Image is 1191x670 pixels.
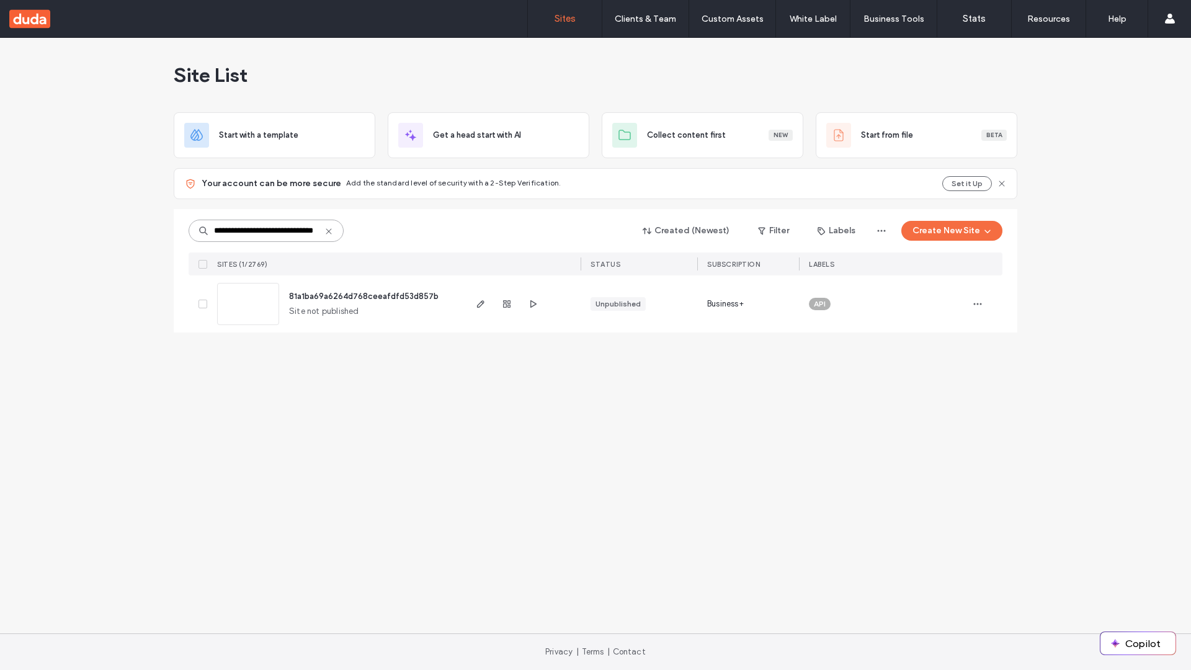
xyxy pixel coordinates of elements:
label: Clients & Team [615,14,676,24]
span: LABELS [809,260,834,269]
span: Site not published [289,305,359,318]
button: Created (Newest) [632,221,741,241]
span: Your account can be more secure [202,177,341,190]
div: Start from fileBeta [816,112,1017,158]
label: White Label [790,14,837,24]
span: Start with a template [219,129,298,141]
label: Help [1108,14,1126,24]
span: SUBSCRIPTION [707,260,760,269]
label: Stats [963,13,986,24]
span: | [607,647,610,656]
a: 81a1ba69a6264d768ceeafdfd53d857b [289,292,439,301]
div: New [769,130,793,141]
div: Collect content firstNew [602,112,803,158]
span: Site List [174,63,248,87]
label: Resources [1027,14,1070,24]
button: Copilot [1100,632,1175,654]
label: Sites [555,13,576,24]
button: Filter [746,221,801,241]
span: Start from file [861,129,913,141]
div: Get a head start with AI [388,112,589,158]
span: Collect content first [647,129,726,141]
button: Labels [806,221,867,241]
label: Business Tools [863,14,924,24]
label: Custom Assets [702,14,764,24]
span: STATUS [591,260,620,269]
span: Add the standard level of security with a 2-Step Verification. [346,178,561,187]
a: Terms [582,647,604,656]
a: Privacy [545,647,573,656]
button: Create New Site [901,221,1002,241]
div: Unpublished [595,298,641,310]
span: SITES (1/2769) [217,260,267,269]
span: Business+ [707,298,744,310]
div: Beta [981,130,1007,141]
span: Get a head start with AI [433,129,521,141]
div: Start with a template [174,112,375,158]
a: Contact [613,647,646,656]
span: API [814,298,826,310]
button: Set it Up [942,176,992,191]
span: | [576,647,579,656]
